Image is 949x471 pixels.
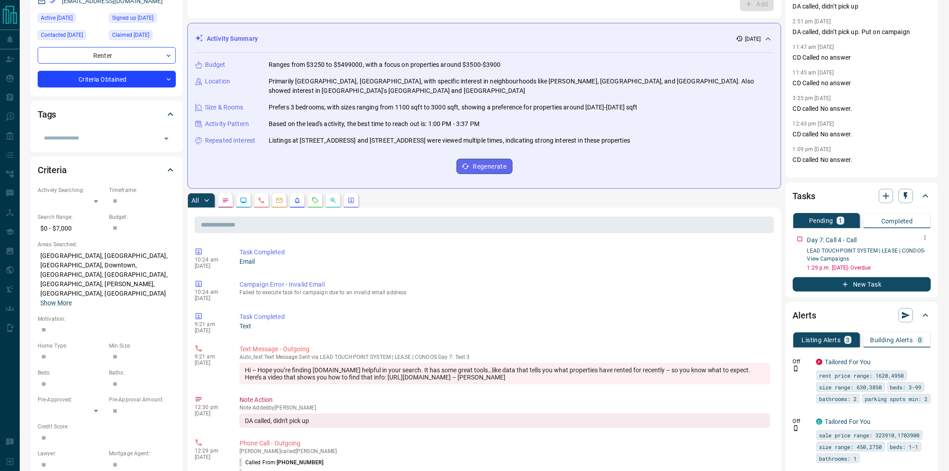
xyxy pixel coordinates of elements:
h2: Tasks [793,189,815,203]
svg: Push Notification Only [793,425,799,432]
div: Tue Jan 14 2020 [109,13,176,26]
span: Claimed [DATE] [112,31,149,39]
p: [DATE] [745,35,761,43]
p: Text Message - Outgoing [239,345,771,354]
button: Open [160,132,173,145]
button: Show More [40,298,72,308]
p: DA called, didn't pick up. Put on campaign [793,27,931,37]
span: rent price range: 1620,4950 [819,371,904,380]
div: Tags [38,104,176,125]
p: 3:30 pm [DATE] [793,172,831,178]
p: Credit Score: [38,423,176,431]
p: 12:29 pm [195,448,226,454]
p: Called From: [239,458,323,467]
p: All [192,197,199,204]
p: Home Type: [38,342,104,350]
p: 2:51 pm [DATE] [793,18,831,25]
p: Off [793,358,811,366]
h2: Alerts [793,308,816,323]
span: Signed up [DATE] [112,13,153,22]
p: [DATE] [195,263,226,269]
p: Ranges from $3250 to $5499000, with a focus on properties around $3500-$3900 [269,60,501,70]
span: Contacted [DATE] [41,31,83,39]
p: Search Range: [38,213,104,221]
p: Day 7: Call 4 - Call [807,235,857,245]
svg: Push Notification Only [793,366,799,372]
p: 9:21 am [195,353,226,360]
p: Building Alerts [871,337,913,343]
svg: Requests [312,197,319,204]
p: Text [239,322,771,331]
div: Alerts [793,305,931,326]
p: 1 [839,218,842,224]
p: Off [793,417,811,425]
p: Motivation: [38,315,176,323]
button: Regenerate [457,159,513,174]
span: size range: 450,2750 [819,442,882,451]
svg: Opportunities [330,197,337,204]
p: [DATE] [195,327,226,334]
p: Mortgage Agent: [109,449,176,458]
p: CD Called no answer [793,78,931,88]
p: 12:30 pm [195,404,226,410]
svg: Lead Browsing Activity [240,197,247,204]
h2: Criteria [38,163,67,177]
div: Renter [38,47,176,64]
p: Location [205,77,230,86]
p: Repeated Interest [205,136,255,145]
h2: Tags [38,107,56,122]
p: CD called No answer. [793,104,931,113]
p: Phone Call - Outgoing [239,439,771,448]
p: Activity Pattern [205,119,249,129]
p: Budget [205,60,226,70]
p: [DATE] [195,410,226,417]
p: Size & Rooms [205,103,244,112]
p: CD called No answer. [793,130,931,139]
p: Activity Summary [207,34,258,44]
p: 9:21 am [195,321,226,327]
div: Sat Aug 09 2025 [38,13,104,26]
p: CD called No answer. [793,155,931,165]
p: 10:24 am [195,289,226,295]
span: bathrooms: 1 [819,454,857,463]
span: [PHONE_NUMBER] [277,459,323,466]
div: Tasks [793,185,931,207]
p: $0 - $7,000 [38,221,104,236]
svg: Agent Actions [348,197,355,204]
p: Primarily [GEOGRAPHIC_DATA], [GEOGRAPHIC_DATA], with specific interest in neighbourhoods like [PE... [269,77,774,96]
div: Activity Summary[DATE] [195,31,774,47]
span: sale price range: 323910,1703900 [819,431,920,440]
p: 1:09 pm [DATE] [793,146,831,153]
div: Hi – Hope you’re finding [DOMAIN_NAME] helpful in your search. It has some great tools…like data ... [239,363,771,384]
p: 12:43 pm [DATE] [793,121,834,127]
p: 10:24 am [195,257,226,263]
span: parking spots min: 2 [865,394,928,403]
p: CD Called no answer [793,53,931,62]
a: Tailored For You [825,358,871,366]
p: Failed to execute task for campaign due to an invalid email address [239,289,771,296]
span: bathrooms: 2 [819,394,857,403]
div: property.ca [816,359,823,365]
p: Note Added by [PERSON_NAME] [239,405,771,411]
p: Timeframe: [109,186,176,194]
svg: Listing Alerts [294,197,301,204]
div: DA called, didn't pick up [239,414,771,428]
p: Listings at [STREET_ADDRESS] and [STREET_ADDRESS] were viewed multiple times, indicating strong i... [269,136,630,145]
p: Budget: [109,213,176,221]
p: 0 [919,337,922,343]
div: condos.ca [816,419,823,425]
svg: Notes [222,197,229,204]
p: Note Action [239,395,771,405]
p: Prefers 3 bedrooms, with sizes ranging from 1100 sqft to 3000 sqft, showing a preference for prop... [269,103,638,112]
p: Lawyer: [38,449,104,458]
p: Baths: [109,369,176,377]
button: New Task [793,277,931,292]
p: Actively Searching: [38,186,104,194]
p: 3:25 pm [DATE] [793,95,831,101]
div: Wed Aug 13 2025 [38,30,104,43]
p: Listing Alerts [802,337,841,343]
p: Email [239,257,771,266]
p: Task Completed [239,248,771,257]
span: Active [DATE] [41,13,73,22]
p: Pre-Approval Amount: [109,396,176,404]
